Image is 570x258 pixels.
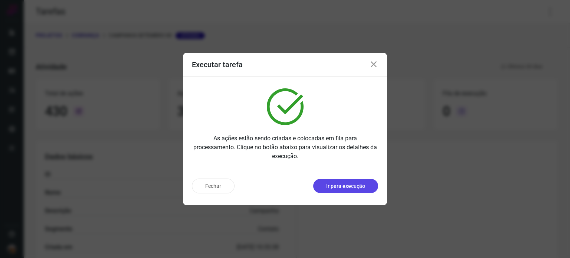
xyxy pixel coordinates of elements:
button: Ir para execução [313,179,378,193]
button: Fechar [192,179,235,193]
h3: Executar tarefa [192,60,243,69]
p: As ações estão sendo criadas e colocadas em fila para processamento. Clique no botão abaixo para ... [192,134,378,161]
p: Ir para execução [326,182,365,190]
img: verified.svg [267,88,304,125]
